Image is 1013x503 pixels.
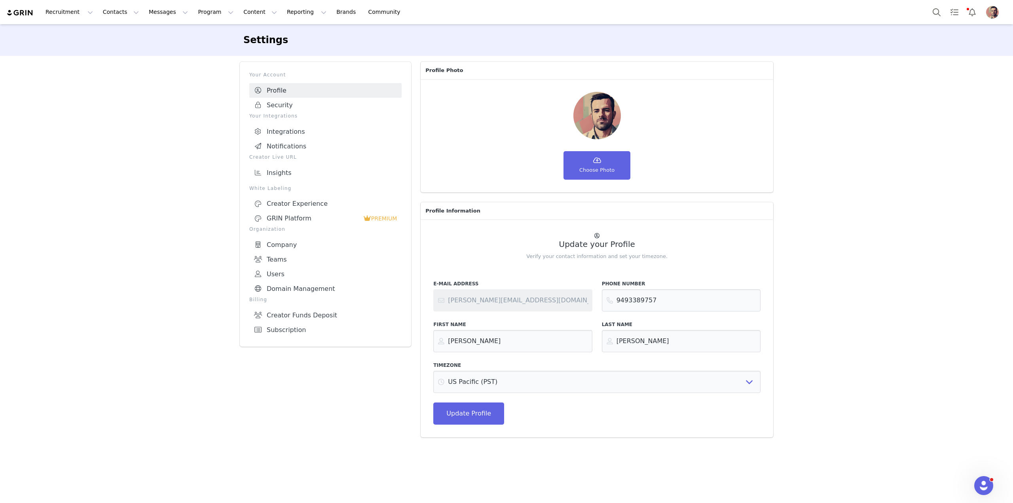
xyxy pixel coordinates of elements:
[249,165,402,180] a: Insights
[249,112,402,120] p: Your Integrations
[144,3,193,21] button: Messages
[425,66,463,74] span: Profile Photo
[249,139,402,154] a: Notifications
[928,3,945,21] button: Search
[249,98,402,112] a: Security
[249,211,402,226] a: GRIN Platform PREMIUM
[332,3,363,21] a: Brands
[446,409,491,418] span: Update Profile
[364,3,409,21] a: Community
[41,3,98,21] button: Recruitment
[249,83,402,98] a: Profile
[249,252,402,267] a: Teams
[193,3,238,21] button: Program
[249,124,402,139] a: Integrations
[249,226,402,233] p: Organization
[579,166,615,174] span: Choose Photo
[433,330,592,352] input: First Name
[282,3,331,21] button: Reporting
[986,6,999,19] img: 9e9bd10f-9b1f-4a21-a9fa-9dc00838f1f3.jpg
[433,280,592,287] label: E-Mail Address
[433,371,761,393] select: Select Timezone
[254,214,363,222] div: GRIN Platform
[602,321,761,328] label: Last Name
[602,330,761,352] input: Last Name
[249,154,402,161] p: Creator Live URL
[254,200,397,208] div: Creator Experience
[974,476,993,495] iframe: Intercom live chat
[249,71,402,78] p: Your Account
[946,3,963,21] a: Tasks
[573,92,621,139] img: Your picture
[433,289,592,311] input: Contact support or your account administrator to change your email address
[602,280,761,287] label: Phone Number
[433,402,504,425] button: Update Profile
[425,207,480,215] span: Profile Information
[433,252,761,260] p: Verify your contact information and set your timezone.
[249,185,402,192] p: White Labeling
[249,296,402,303] p: Billing
[249,308,402,323] a: Creator Funds Deposit
[249,267,402,281] a: Users
[6,9,34,17] img: grin logo
[433,240,761,249] h2: Update your Profile
[602,289,761,311] input: Phone Number
[249,281,402,296] a: Domain Management
[981,6,1007,19] button: Profile
[371,215,397,222] span: PREMIUM
[249,197,402,211] a: Creator Experience
[249,323,402,337] a: Subscription
[249,237,402,252] a: Company
[433,362,761,369] label: Timezone
[239,3,282,21] button: Content
[964,3,981,21] button: Notifications
[98,3,144,21] button: Contacts
[433,321,592,328] label: First Name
